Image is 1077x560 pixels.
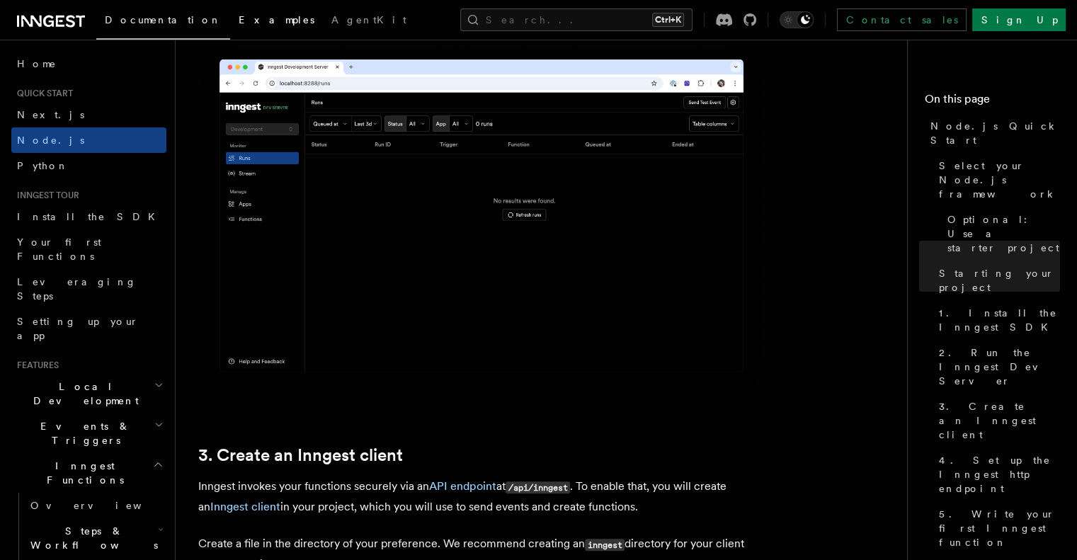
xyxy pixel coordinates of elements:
[30,500,176,511] span: Overview
[939,507,1060,549] span: 5. Write your first Inngest function
[939,306,1060,334] span: 1. Install the Inngest SDK
[11,453,166,493] button: Inngest Functions
[198,476,765,517] p: Inngest invokes your functions securely via an at . To enable that, you will create an in your pr...
[837,8,967,31] a: Contact sales
[17,276,137,302] span: Leveraging Steps
[933,394,1060,447] a: 3. Create an Inngest client
[11,102,166,127] a: Next.js
[11,190,79,201] span: Inngest tour
[652,13,684,27] kbd: Ctrl+K
[17,160,69,171] span: Python
[939,399,1060,442] span: 3. Create an Inngest client
[11,309,166,348] a: Setting up your app
[11,413,166,453] button: Events & Triggers
[11,204,166,229] a: Install the SDK
[933,340,1060,394] a: 2. Run the Inngest Dev Server
[933,501,1060,555] a: 5. Write your first Inngest function
[210,500,280,513] a: Inngest client
[11,127,166,153] a: Node.js
[11,419,154,447] span: Events & Triggers
[585,539,625,551] code: inngest
[972,8,1066,31] a: Sign Up
[925,113,1060,153] a: Node.js Quick Start
[939,345,1060,388] span: 2. Run the Inngest Dev Server
[17,57,57,71] span: Home
[96,4,230,40] a: Documentation
[933,153,1060,207] a: Select your Node.js framework
[11,459,153,487] span: Inngest Functions
[11,88,73,99] span: Quick start
[17,211,164,222] span: Install the SDK
[323,4,415,38] a: AgentKit
[930,119,1060,147] span: Node.js Quick Start
[17,135,84,146] span: Node.js
[17,109,84,120] span: Next.js
[939,453,1060,496] span: 4. Set up the Inngest http endpoint
[11,153,166,178] a: Python
[11,374,166,413] button: Local Development
[933,447,1060,501] a: 4. Set up the Inngest http endpoint
[11,379,154,408] span: Local Development
[11,229,166,269] a: Your first Functions
[11,360,59,371] span: Features
[331,14,406,25] span: AgentKit
[198,45,765,401] img: Inngest Dev Server's 'Runs' tab with no data
[25,518,166,558] button: Steps & Workflows
[460,8,693,31] button: Search...Ctrl+K
[17,316,139,341] span: Setting up your app
[925,91,1060,113] h4: On this page
[506,481,570,493] code: /api/inngest
[939,159,1060,201] span: Select your Node.js framework
[17,236,101,262] span: Your first Functions
[942,207,1060,261] a: Optional: Use a starter project
[933,261,1060,300] a: Starting your project
[933,300,1060,340] a: 1. Install the Inngest SDK
[939,266,1060,295] span: Starting your project
[25,493,166,518] a: Overview
[780,11,814,28] button: Toggle dark mode
[429,479,496,493] a: API endpoint
[230,4,323,38] a: Examples
[11,51,166,76] a: Home
[25,524,158,552] span: Steps & Workflows
[11,269,166,309] a: Leveraging Steps
[105,14,222,25] span: Documentation
[239,14,314,25] span: Examples
[947,212,1060,255] span: Optional: Use a starter project
[198,445,403,465] a: 3. Create an Inngest client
